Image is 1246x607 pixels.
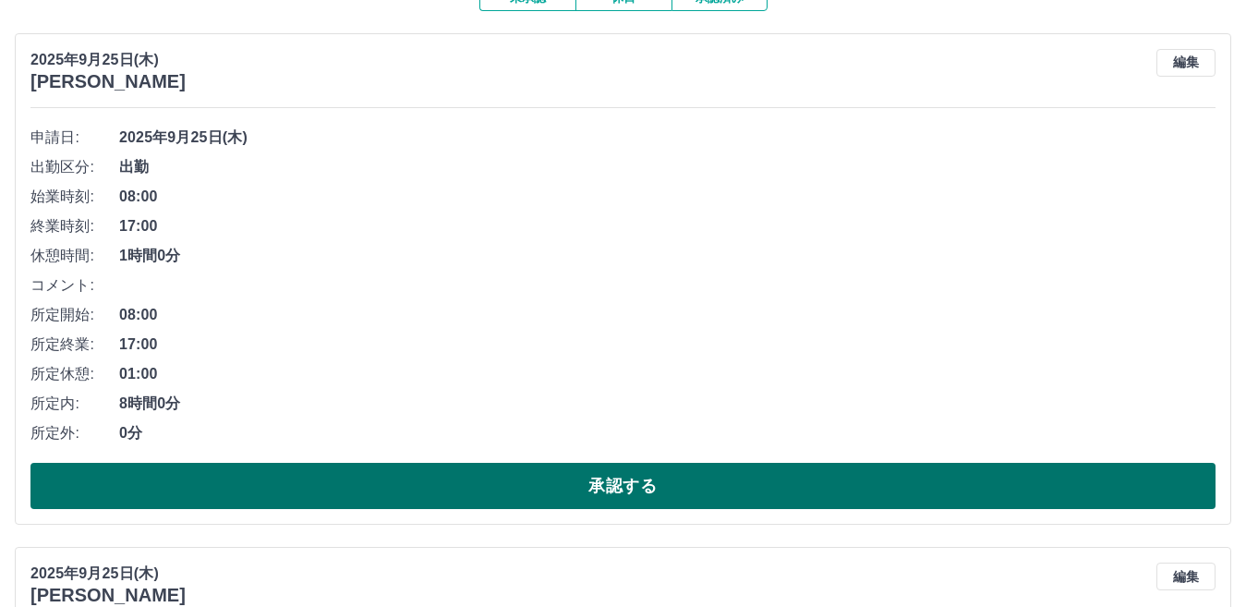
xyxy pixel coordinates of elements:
button: 編集 [1156,49,1216,77]
span: 0分 [119,422,1216,444]
span: 17:00 [119,334,1216,356]
span: 所定内: [30,393,119,415]
span: 17:00 [119,215,1216,237]
button: 編集 [1156,563,1216,590]
span: 出勤区分: [30,156,119,178]
span: 1時間0分 [119,245,1216,267]
span: 2025年9月25日(木) [119,127,1216,149]
span: 所定開始: [30,304,119,326]
p: 2025年9月25日(木) [30,49,186,71]
span: 08:00 [119,304,1216,326]
p: 2025年9月25日(木) [30,563,186,585]
span: 出勤 [119,156,1216,178]
span: 始業時刻: [30,186,119,208]
span: 休憩時間: [30,245,119,267]
span: 終業時刻: [30,215,119,237]
span: 所定休憩: [30,363,119,385]
span: 所定外: [30,422,119,444]
h3: [PERSON_NAME] [30,71,186,92]
h3: [PERSON_NAME] [30,585,186,606]
span: 8時間0分 [119,393,1216,415]
span: 08:00 [119,186,1216,208]
button: 承認する [30,463,1216,509]
span: 所定終業: [30,334,119,356]
span: 01:00 [119,363,1216,385]
span: コメント: [30,274,119,297]
span: 申請日: [30,127,119,149]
